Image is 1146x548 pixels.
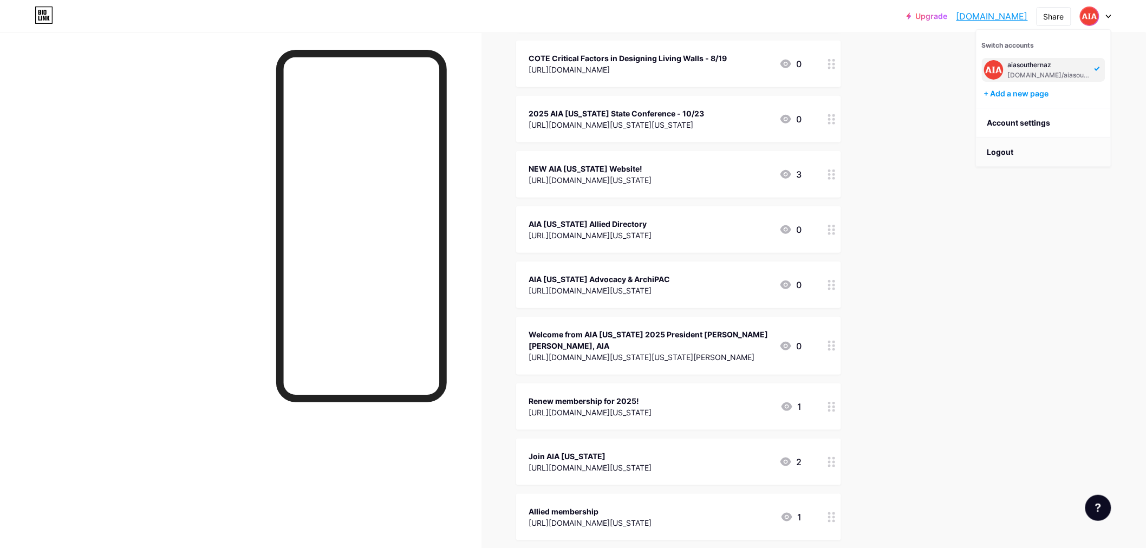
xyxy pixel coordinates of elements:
[529,506,652,517] div: Allied membership
[779,278,802,291] div: 0
[529,517,652,529] div: [URL][DOMAIN_NAME][US_STATE]
[529,174,652,186] div: [URL][DOMAIN_NAME][US_STATE]
[779,113,802,126] div: 0
[780,400,802,413] div: 1
[984,88,1105,99] div: + Add a new page
[529,329,771,351] div: Welcome from AIA [US_STATE] 2025 President [PERSON_NAME] [PERSON_NAME], AIA
[529,64,727,75] div: [URL][DOMAIN_NAME]
[984,60,1004,80] img: aiasouthernaz
[529,395,652,407] div: Renew membership for 2025!
[529,119,705,131] div: [URL][DOMAIN_NAME][US_STATE][US_STATE]
[529,218,652,230] div: AIA [US_STATE] Allied Directory
[529,351,771,363] div: [URL][DOMAIN_NAME][US_STATE][US_STATE][PERSON_NAME]
[529,462,652,473] div: [URL][DOMAIN_NAME][US_STATE]
[529,407,652,418] div: [URL][DOMAIN_NAME][US_STATE]
[529,273,670,285] div: AIA [US_STATE] Advocacy & ArchiPAC
[529,285,670,296] div: [URL][DOMAIN_NAME][US_STATE]
[976,138,1111,167] li: Logout
[907,12,948,21] a: Upgrade
[780,511,802,524] div: 1
[529,451,652,462] div: Join AIA [US_STATE]
[779,223,802,236] div: 0
[1081,8,1098,25] img: aiasouthernaz
[529,230,652,241] div: [URL][DOMAIN_NAME][US_STATE]
[779,340,802,353] div: 0
[779,168,802,181] div: 3
[779,57,802,70] div: 0
[529,53,727,64] div: COTE Critical Factors in Designing Living Walls - 8/19
[529,108,705,119] div: 2025 AIA [US_STATE] State Conference - 10/23
[982,41,1034,49] span: Switch accounts
[779,455,802,468] div: 2
[976,108,1111,138] a: Account settings
[1008,61,1091,69] div: aiasouthernaz
[1008,71,1091,80] div: [DOMAIN_NAME]/aiasouthernaz
[956,10,1028,23] a: [DOMAIN_NAME]
[529,163,652,174] div: NEW AIA [US_STATE] Website!
[1044,11,1064,22] div: Share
